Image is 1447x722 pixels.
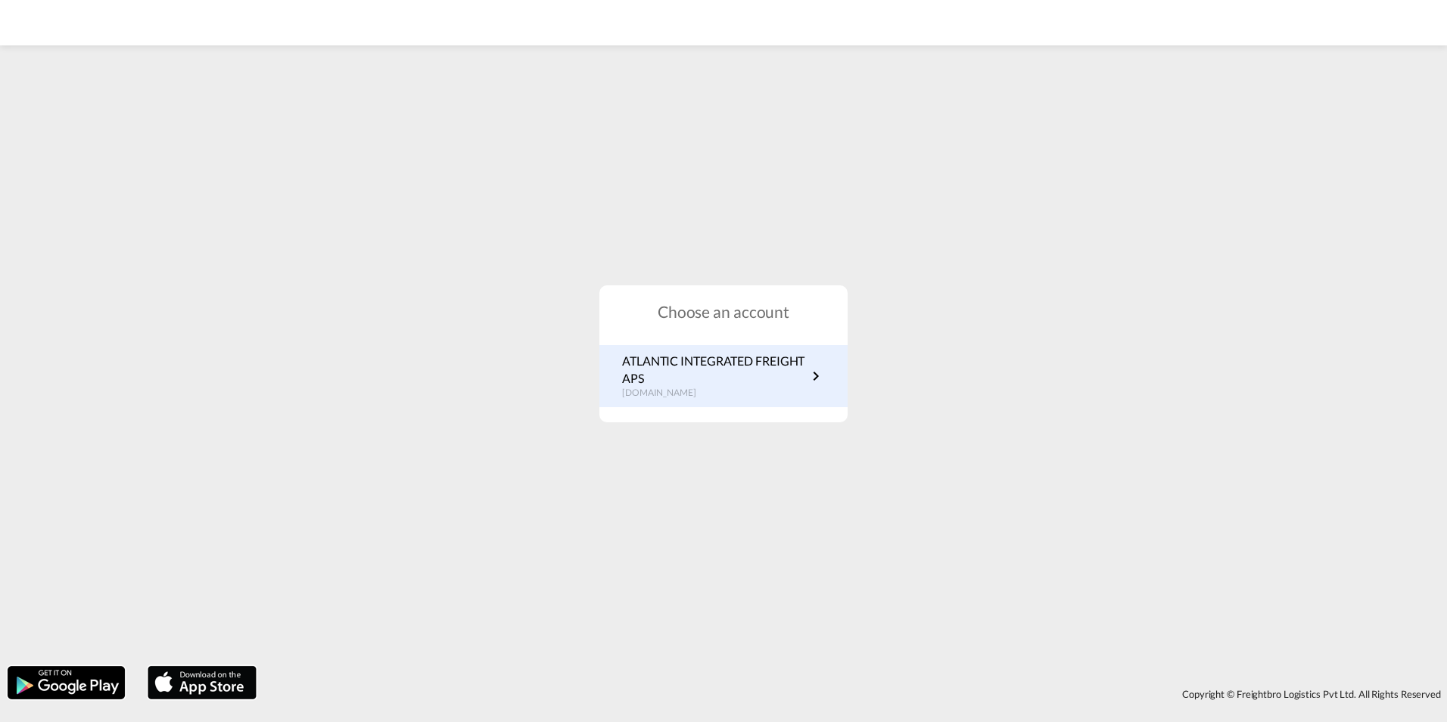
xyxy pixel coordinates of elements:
a: ATLANTIC INTEGRATED FREIGHT APS[DOMAIN_NAME] [622,353,825,400]
md-icon: icon-chevron-right [807,367,825,385]
div: Copyright © Freightbro Logistics Pvt Ltd. All Rights Reserved [264,681,1447,707]
p: [DOMAIN_NAME] [622,387,807,400]
p: ATLANTIC INTEGRATED FREIGHT APS [622,353,807,387]
h1: Choose an account [599,300,848,322]
img: apple.png [146,664,258,701]
img: google.png [6,664,126,701]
